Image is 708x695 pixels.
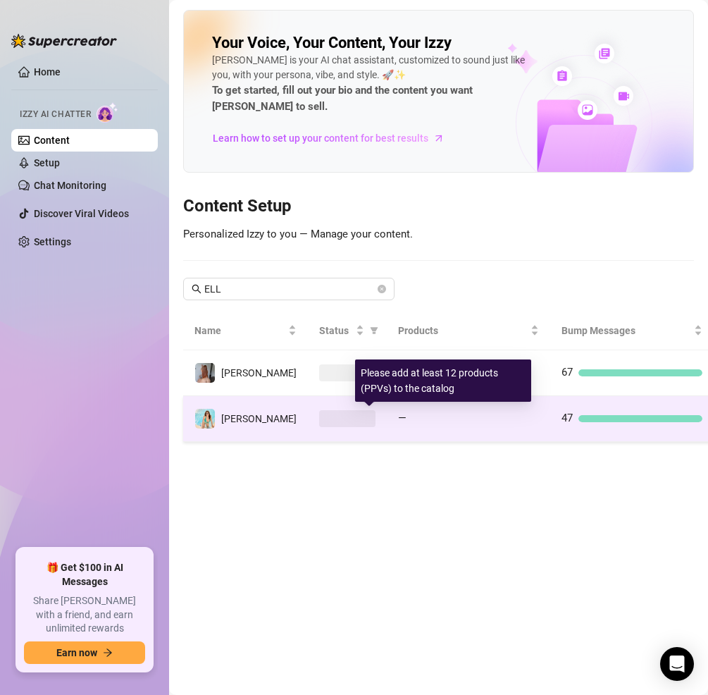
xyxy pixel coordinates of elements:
a: Settings [34,236,71,247]
span: arrow-right [432,131,446,145]
th: Status [308,312,387,350]
span: search [192,284,201,294]
span: filter [370,326,378,335]
span: Earn now [56,647,97,658]
span: Share [PERSON_NAME] with a friend, and earn unlimited rewards [24,594,145,636]
span: — [398,412,406,424]
span: 67 [561,366,573,379]
th: Name [183,312,308,350]
div: Open Intercom Messenger [660,647,694,681]
span: Learn how to set up your content for best results [213,130,428,146]
span: filter [367,320,381,341]
span: Products [398,323,528,338]
span: Bump Messages [561,323,691,338]
span: 🎁 Get $100 in AI Messages [24,561,145,589]
span: arrow-right [103,648,113,658]
span: 47 [561,412,573,424]
a: Learn how to set up your content for best results [212,127,455,149]
h2: Your Voice, Your Content, Your Izzy [212,33,452,53]
a: Setup [34,157,60,168]
span: [PERSON_NAME] [221,367,297,379]
img: logo-BBDzfeDw.svg [11,34,117,48]
input: Search account [204,281,375,297]
a: Chat Monitoring [34,180,106,191]
th: Products [387,312,550,350]
span: Name [194,323,285,338]
button: Earn nowarrow-right [24,641,145,664]
span: Izzy AI Chatter [20,108,91,121]
div: [PERSON_NAME] is your AI chat assistant, customized to sound just like you, with your persona, vi... [212,53,529,116]
a: Discover Viral Videos [34,208,129,219]
button: close-circle [378,285,386,293]
img: AI Chatter [97,102,118,123]
a: Home [34,66,61,78]
img: Estrella [195,363,215,383]
img: ai-chatter-content-library-cLFOSyPT.png [475,28,693,172]
a: Content [34,135,70,146]
div: Please add at least 12 products (PPVs) to the catalog [355,359,531,402]
h3: Content Setup [183,195,694,218]
img: Ellie [195,409,215,429]
strong: To get started, fill out your bio and the content you want [PERSON_NAME] to sell. [212,84,473,113]
span: Personalized Izzy to you — Manage your content. [183,228,413,240]
span: Status [319,323,353,338]
span: [PERSON_NAME] [221,413,297,424]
